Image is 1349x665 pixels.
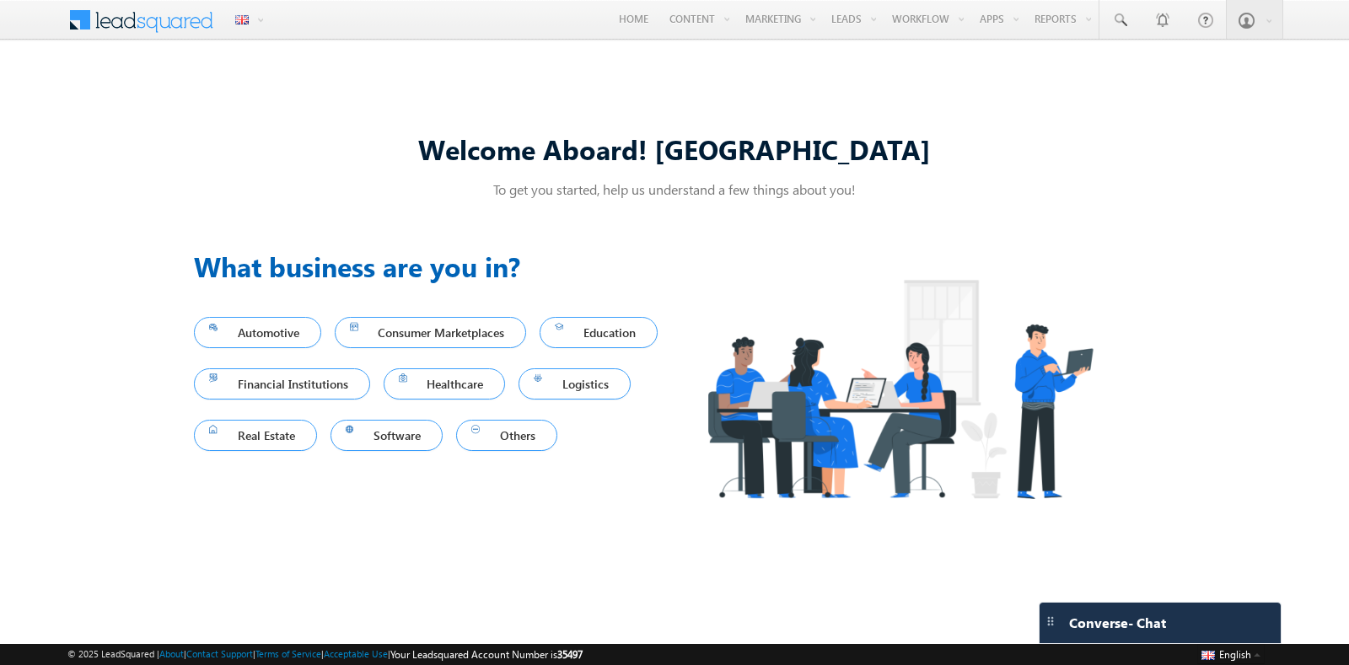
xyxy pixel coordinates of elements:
span: Education [555,321,642,344]
img: Industry.png [674,246,1125,532]
span: Others [471,424,542,447]
a: Terms of Service [255,648,321,659]
span: © 2025 LeadSquared | | | | | [67,646,583,662]
button: English [1197,644,1265,664]
span: Converse - Chat [1069,615,1166,630]
span: Your Leadsquared Account Number is [390,648,583,661]
span: Automotive [209,321,306,344]
div: Welcome Aboard! [GEOGRAPHIC_DATA] [194,131,1155,167]
span: Financial Institutions [209,373,355,395]
a: About [159,648,184,659]
p: To get you started, help us understand a few things about you! [194,180,1155,198]
span: Logistics [534,373,615,395]
img: carter-drag [1044,614,1057,628]
span: Consumer Marketplaces [350,321,512,344]
span: 35497 [557,648,583,661]
h3: What business are you in? [194,246,674,287]
span: English [1219,648,1251,661]
a: Acceptable Use [324,648,388,659]
span: Real Estate [209,424,302,447]
a: Contact Support [186,648,253,659]
span: Healthcare [399,373,491,395]
span: Software [346,424,428,447]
